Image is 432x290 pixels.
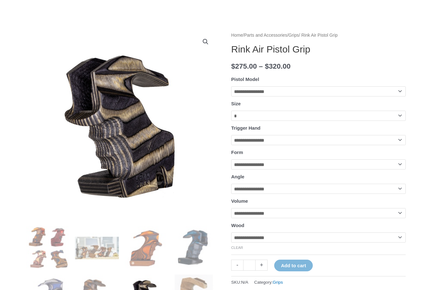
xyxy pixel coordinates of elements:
label: Pistol Model [231,77,259,82]
label: Wood [231,223,244,228]
span: N/A [241,280,249,285]
a: - [231,260,243,271]
label: Angle [231,174,244,179]
span: $ [265,62,269,70]
span: $ [231,62,235,70]
img: Rink Air Pistol Grip - Image 2 [75,226,119,270]
a: View full-screen image gallery [200,36,211,47]
a: Home [231,33,243,38]
label: Volume [231,198,248,204]
span: – [259,62,263,70]
img: Rink Air Pistol Grip - Image 4 [172,226,216,270]
button: Add to cart [274,260,312,271]
label: Size [231,101,241,106]
a: Parts and Accessories [244,33,287,38]
label: Form [231,150,243,155]
a: Clear options [231,246,243,250]
h1: Rink Air Pistol Grip [231,44,406,55]
bdi: 320.00 [265,62,290,70]
img: Rink Air Pistol Grip [26,226,70,270]
bdi: 275.00 [231,62,257,70]
input: Product quantity [243,260,256,271]
a: + [256,260,268,271]
label: Trigger Hand [231,125,261,131]
span: Category: [254,278,283,286]
img: Rink Air Pistol Grip - Image 3 [124,226,168,270]
nav: Breadcrumb [231,31,406,40]
span: SKU: [231,278,248,286]
a: Grips [288,33,299,38]
a: Grips [273,280,283,285]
